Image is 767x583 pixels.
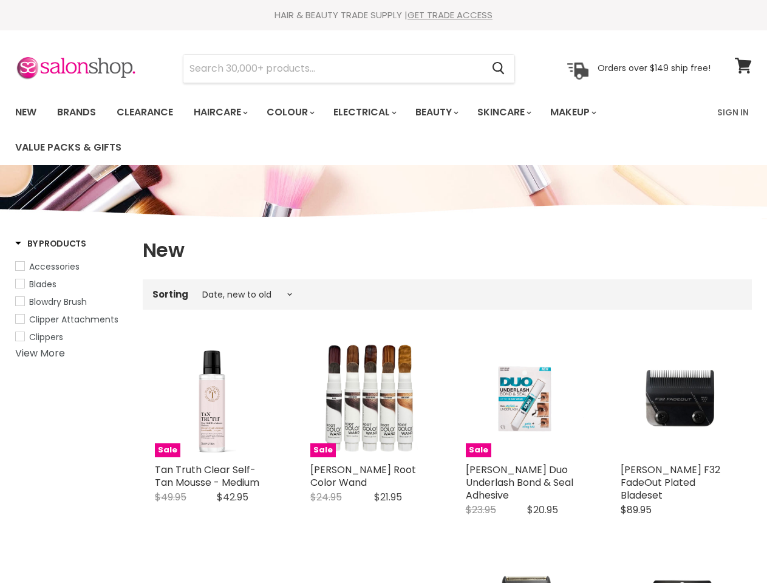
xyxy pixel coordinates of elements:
[15,313,128,326] a: Clipper Attachments
[710,100,756,125] a: Sign In
[6,135,131,160] a: Value Packs & Gifts
[468,100,539,125] a: Skincare
[598,63,711,73] p: Orders over $149 ship free!
[621,339,740,458] img: Wahl F32 FadeOut Plated Bladeset
[15,295,128,309] a: Blowdry Brush
[155,463,259,489] a: Tan Truth Clear Self-Tan Mousse - Medium
[466,503,496,517] span: $23.95
[29,313,118,326] span: Clipper Attachments
[15,346,65,360] a: View More
[6,95,710,165] ul: Main menu
[175,339,254,458] img: Tan Truth Clear Self-Tan Mousse - Medium
[466,463,573,502] a: [PERSON_NAME] Duo Underlash Bond & Seal Adhesive
[621,503,652,517] span: $89.95
[15,237,86,250] h3: By Products
[155,339,274,458] a: Tan Truth Clear Self-Tan Mousse - Medium Sale
[15,330,128,344] a: Clippers
[406,100,466,125] a: Beauty
[143,237,752,263] h1: New
[185,100,255,125] a: Haircare
[29,331,63,343] span: Clippers
[29,278,56,290] span: Blades
[6,100,46,125] a: New
[310,339,429,458] a: Jerome Russell Root Color Wand Jerome Russell Root Color Wand Sale
[541,100,604,125] a: Makeup
[310,490,342,504] span: $24.95
[29,296,87,308] span: Blowdry Brush
[152,289,188,299] label: Sorting
[310,463,416,489] a: [PERSON_NAME] Root Color Wand
[15,260,128,273] a: Accessories
[217,490,248,504] span: $42.95
[310,344,429,452] img: Jerome Russell Root Color Wand
[183,55,482,83] input: Search
[155,490,186,504] span: $49.95
[527,503,558,517] span: $20.95
[374,490,402,504] span: $21.95
[621,339,740,458] a: Wahl F32 FadeOut Plated Bladeset Wahl F32 FadeOut Plated Bladeset
[466,443,491,457] span: Sale
[48,100,105,125] a: Brands
[257,100,322,125] a: Colour
[407,9,493,21] a: GET TRADE ACCESS
[183,54,515,83] form: Product
[29,261,80,273] span: Accessories
[466,339,585,458] a: Ardell Duo Underlash Bond & Seal Adhesive Ardell Duo Underlash Bond & Seal Adhesive Sale
[466,339,585,458] img: Ardell Duo Underlash Bond & Seal Adhesive
[621,463,720,502] a: [PERSON_NAME] F32 FadeOut Plated Bladeset
[310,443,336,457] span: Sale
[482,55,514,83] button: Search
[15,278,128,291] a: Blades
[324,100,404,125] a: Electrical
[155,443,180,457] span: Sale
[107,100,182,125] a: Clearance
